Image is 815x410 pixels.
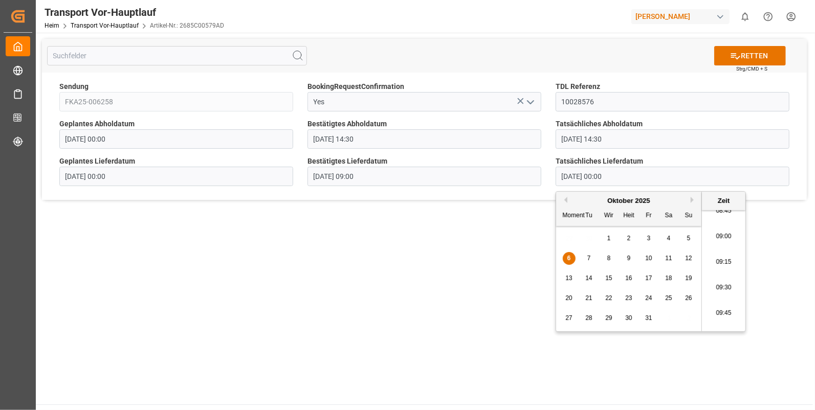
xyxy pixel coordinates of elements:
font: TDL Referenz [556,82,600,90]
input: TT. MM.JJJJ HH:MM [556,129,789,149]
button: Vormonat [561,197,567,203]
font: Geplantes Abholdatum [59,120,135,128]
div: Monat 2025-10 [559,229,699,328]
li: 10:00 [702,326,745,352]
div: Wählen Sie Mittwoch, 22. Oktober 2025 [603,292,615,305]
div: Wählen Donnerstag, 2. Oktober 2025 [623,232,635,245]
span: 17 [645,275,652,282]
div: Su [682,210,695,222]
div: Wählen Mittwoch, 1. Oktober 2025 [603,232,615,245]
font: Tatsächliches Abholdatum [556,120,643,128]
li: 08:45 [702,198,745,224]
div: Wählen Donnerstag, 30. Oktober 2025 [623,312,635,325]
span: 31 [645,314,652,322]
div: Wir [603,210,615,222]
span: 13 [565,275,572,282]
div: Fr [643,210,655,222]
span: 8 [607,255,611,262]
div: Moment [563,210,576,222]
div: Wählen Donnerstag, 9. Oktober 2025 [623,252,635,265]
div: Wählen Sie Samstag, 18. Oktober 2025 [663,272,675,285]
button: Nächster Monat [691,197,697,203]
span: 21 [585,294,592,302]
div: Wählen Freitag, 10. Oktober 2025 [643,252,655,265]
button: Hilfe-Center [757,5,780,28]
font: Geplantes Lieferdatum [59,157,135,165]
li: 09:30 [702,275,745,301]
div: Wählen Sie Mittwoch, 8. Oktober 2025 [603,252,615,265]
div: Transport Vor-Hauptlauf [45,5,224,20]
font: Bestätigtes Lieferdatum [307,157,387,165]
li: 09:45 [702,301,745,326]
button: [PERSON_NAME] [631,7,734,26]
font: Tatsächliches Lieferdatum [556,157,643,165]
div: Wählen Sie Mittwoch, 15. Oktober 2025 [603,272,615,285]
span: 7 [587,255,591,262]
input: Suchfelder [47,46,307,65]
li: 09:00 [702,224,745,249]
span: 12 [685,255,692,262]
li: 09:15 [702,249,745,275]
span: 6 [567,255,571,262]
span: 19 [685,275,692,282]
input: TT. MM.JJJJ HH:MM [307,129,541,149]
span: 23 [625,294,632,302]
a: Heim [45,22,59,29]
div: Wählen Sie Samstag, 11. Oktober 2025 [663,252,675,265]
span: 30 [625,314,632,322]
div: Wählen Donnerstag, 23. Oktober 2025 [623,292,635,305]
div: Wählen Dienstag, 21. Oktober 2025 [583,292,596,305]
div: Zeit [704,196,743,206]
div: Wählen Freitag, 3. Oktober 2025 [643,232,655,245]
font: RETTEN [741,51,768,61]
a: Transport Vor-Hauptlauf [71,22,139,29]
span: 25 [665,294,672,302]
span: 14 [585,275,592,282]
span: 16 [625,275,632,282]
button: 0 neue Benachrichtigungen anzeigen [734,5,757,28]
span: 9 [627,255,631,262]
div: Oktober 2025 [556,196,701,206]
span: 26 [685,294,692,302]
div: Wählen Sie Sonntag, 12. Oktober 2025 [682,252,695,265]
span: 1 [607,235,611,242]
input: TT.MM.JJJJ HH:MM [59,167,293,186]
div: Wählen Sie Freitag, 31. Oktober 2025 [643,312,655,325]
div: Wählen Dienstag, 14. Oktober 2025 [583,272,596,285]
font: BookingRequestConfirmation [307,82,404,90]
span: 20 [565,294,572,302]
div: Tu [583,210,596,222]
div: Wählen Sie Montag, 6. Oktober 2025 [563,252,576,265]
span: 27 [565,314,572,322]
div: Wählen Dienstag, 7. Oktober 2025 [583,252,596,265]
span: 3 [647,235,651,242]
div: Wählen Sie Samstag, 4. Oktober 2025 [663,232,675,245]
button: RETTEN [714,46,786,65]
div: Wählen Donnerstag, 16. Oktober 2025 [623,272,635,285]
div: Wählen Freitag, 24. Oktober 2025 [643,292,655,305]
div: Sa [663,210,675,222]
div: Wählen Sie Montag, 13. Oktober 2025 [563,272,576,285]
span: 11 [665,255,672,262]
div: Wählen Dienstag, 28. Oktober 2025 [583,312,596,325]
div: Wählen Sonntag, 26. Oktober 2025 [682,292,695,305]
button: Menü öffnen [522,94,538,110]
div: Wählen Sie Montag, 27. Oktober 2025 [563,312,576,325]
font: Bestätigtes Abholdatum [307,120,387,128]
span: 28 [585,314,592,322]
span: Strg/CMD + S [736,65,767,73]
span: 24 [645,294,652,302]
span: 15 [605,275,612,282]
input: TT. MM.JJJJ HH:MM [307,167,541,186]
font: Sendung [59,82,89,90]
span: 10 [645,255,652,262]
span: 4 [667,235,671,242]
input: TT. MM.JJJJ HH:MM [556,167,789,186]
input: TT.MM.JJJJ HH:MM [59,129,293,149]
span: 22 [605,294,612,302]
div: Wählen Sonntag, 5. Oktober 2025 [682,232,695,245]
span: 18 [665,275,672,282]
font: [PERSON_NAME] [635,11,690,22]
span: 2 [627,235,631,242]
div: Heit [623,210,635,222]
